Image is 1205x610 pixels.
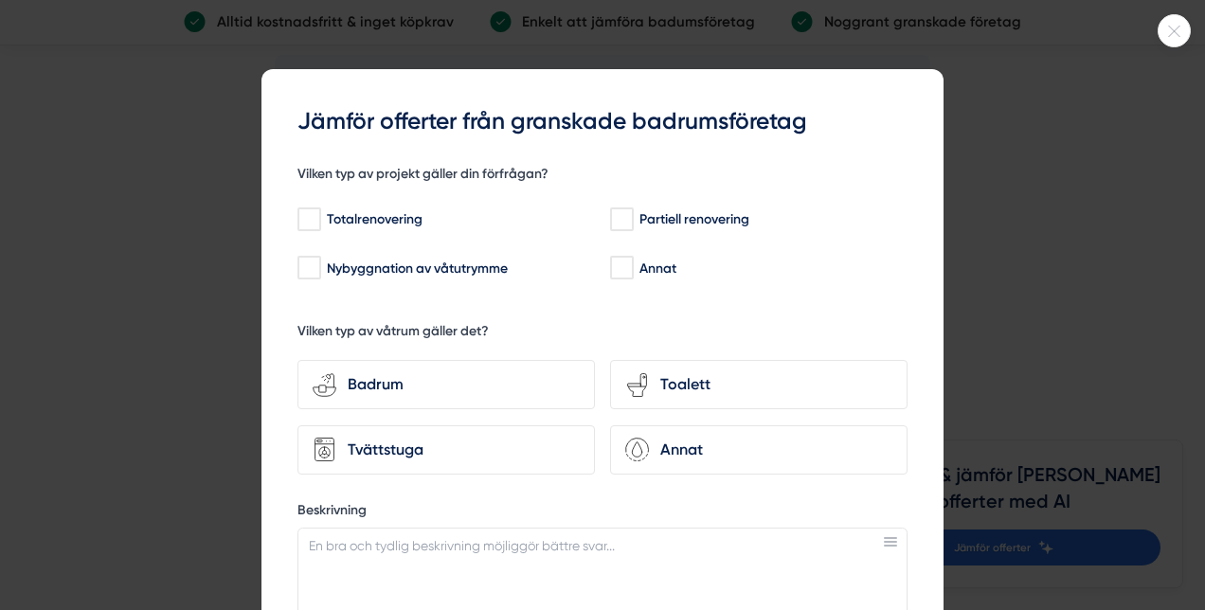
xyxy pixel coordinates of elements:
h5: Vilken typ av projekt gäller din förfrågan? [297,165,549,188]
h3: Jämför offerter från granskade badrumsföretag [297,105,908,138]
input: Annat [610,259,632,278]
input: Partiell renovering [610,210,632,229]
h5: Vilken typ av våtrum gäller det? [297,322,489,346]
label: Beskrivning [297,501,908,525]
input: Totalrenovering [297,210,319,229]
input: Nybyggnation av våtutrymme [297,259,319,278]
